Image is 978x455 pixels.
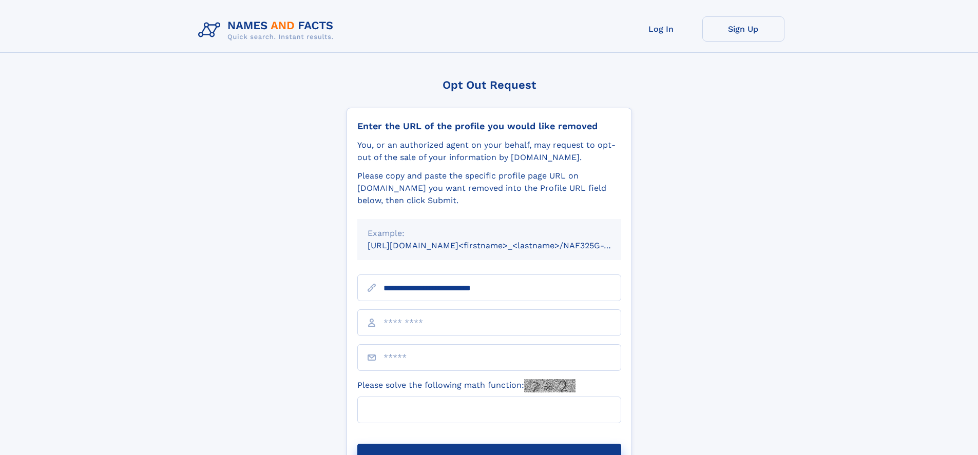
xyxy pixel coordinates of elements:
div: Please copy and paste the specific profile page URL on [DOMAIN_NAME] you want removed into the Pr... [357,170,621,207]
small: [URL][DOMAIN_NAME]<firstname>_<lastname>/NAF325G-xxxxxxxx [368,241,641,250]
div: You, or an authorized agent on your behalf, may request to opt-out of the sale of your informatio... [357,139,621,164]
a: Log In [620,16,702,42]
label: Please solve the following math function: [357,379,576,392]
img: Logo Names and Facts [194,16,342,44]
a: Sign Up [702,16,784,42]
div: Opt Out Request [347,78,632,91]
div: Enter the URL of the profile you would like removed [357,121,621,132]
div: Example: [368,227,611,240]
